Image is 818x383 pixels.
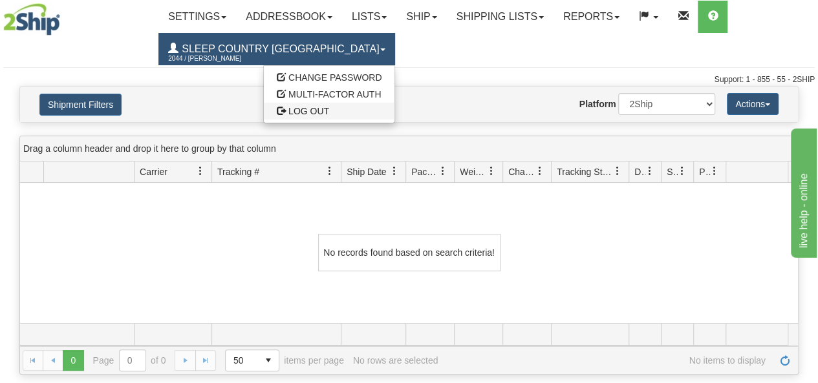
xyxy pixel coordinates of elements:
[20,136,798,161] div: grid grouping header
[225,349,344,371] span: items per page
[288,106,329,116] span: LOG OUT
[264,103,394,119] a: LOG OUT
[607,160,629,182] a: Tracking Status filter column settings
[396,1,446,33] a: Ship
[10,8,120,23] div: live help - online
[579,98,616,110] label: Platform
[168,52,265,65] span: 2044 / [PERSON_NAME]
[704,160,726,182] a: Pickup Status filter column settings
[460,165,487,178] span: Weight
[480,160,502,182] a: Weight filter column settings
[236,1,342,33] a: Addressbook
[411,165,438,178] span: Packages
[258,350,279,371] span: select
[3,74,815,85] div: Support: 1 - 855 - 55 - 2SHIP
[353,355,438,366] div: No rows are selected
[699,165,710,178] span: Pickup Status
[639,160,661,182] a: Delivery Status filter column settings
[189,160,211,182] a: Carrier filter column settings
[3,3,60,36] img: logo2044.jpg
[39,94,122,116] button: Shipment Filters
[554,1,629,33] a: Reports
[140,165,167,178] span: Carrier
[63,350,83,371] span: Page 0
[347,165,386,178] span: Ship Date
[319,160,341,182] a: Tracking # filter column settings
[432,160,454,182] a: Packages filter column settings
[383,160,405,182] a: Ship Date filter column settings
[264,86,394,103] a: MULTI-FACTOR AUTH
[288,89,381,99] span: MULTI-FACTOR AUTH
[178,43,379,54] span: Sleep Country [GEOGRAPHIC_DATA]
[727,93,779,115] button: Actions
[447,355,766,366] span: No items to display
[447,1,554,33] a: Shipping lists
[158,33,395,65] a: Sleep Country [GEOGRAPHIC_DATA] 2044 / [PERSON_NAME]
[634,165,645,178] span: Delivery Status
[557,165,613,178] span: Tracking Status
[775,350,795,371] a: Refresh
[158,1,236,33] a: Settings
[667,165,678,178] span: Shipment Issues
[288,72,382,83] span: CHANGE PASSWORD
[508,165,535,178] span: Charge
[217,165,259,178] span: Tracking #
[318,234,500,271] div: No records found based on search criteria!
[264,69,394,86] a: CHANGE PASSWORD
[342,1,396,33] a: Lists
[225,349,279,371] span: Page sizes drop down
[671,160,693,182] a: Shipment Issues filter column settings
[233,354,250,367] span: 50
[788,125,817,257] iframe: chat widget
[93,349,166,371] span: Page of 0
[529,160,551,182] a: Charge filter column settings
